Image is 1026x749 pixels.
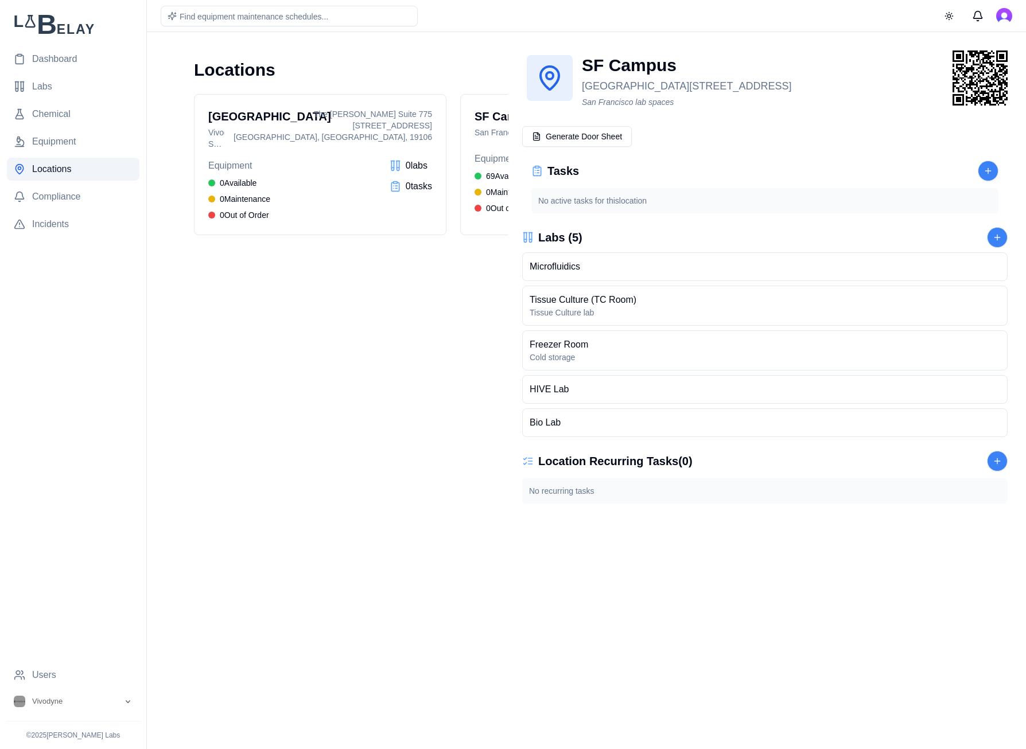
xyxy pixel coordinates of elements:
[406,159,427,173] span: 0 lab s
[208,159,270,173] span: Equipment
[406,180,432,193] span: 0 task s
[14,696,25,707] img: Vivodyne
[486,202,535,214] span: 0 Out of Order
[530,416,561,430] div: Bio Lab
[522,126,632,147] button: Generate Door Sheet
[531,188,998,213] div: No active tasks for this location
[475,108,605,124] h3: SF Campus
[486,170,527,182] span: 69 Available
[234,120,432,131] div: [STREET_ADDRESS]
[530,260,580,274] div: Microfluidics
[530,338,588,352] div: Freezer Room
[966,5,989,28] button: Messages
[538,229,582,245] h3: Labs ( 5 )
[987,227,1008,248] button: Add New Lab to this Location
[208,127,224,150] p: Vivodyne Space at The [GEOGRAPHIC_DATA] in [GEOGRAPHIC_DATA]
[978,161,998,181] button: Add New Task to this Lab
[475,127,605,138] p: San Francisco lab spaces
[996,8,1012,24] img: Lois Tolvinski
[522,478,1008,504] div: No recurring tasks
[939,6,959,26] button: Toggle theme
[7,691,139,712] button: Open organization switcher
[234,108,432,120] div: The [PERSON_NAME] Suite 775
[530,383,569,396] div: HIVE Lab
[32,135,76,149] span: Equipment
[220,177,256,189] span: 0 Available
[582,55,939,76] div: SF Campus
[582,78,939,94] div: [GEOGRAPHIC_DATA][STREET_ADDRESS]
[7,731,139,740] p: © 2025 [PERSON_NAME] Labs
[987,451,1008,471] button: Add New Task
[194,60,979,80] h1: Locations
[530,352,588,363] div: Cold storage
[32,80,52,93] span: Labs
[32,107,71,121] span: Chemical
[220,193,270,205] span: 0 Maintenance
[538,453,693,469] h3: Location Recurring Tasks ( 0 )
[582,96,939,108] div: San Francisco lab spaces
[32,190,80,204] span: Compliance
[32,696,63,707] span: Vivodyne
[530,293,636,307] div: Tissue Culture (TC Room)
[180,12,328,21] span: Find equipment maintenance schedules...
[32,217,69,231] span: Incidents
[234,131,432,143] div: [GEOGRAPHIC_DATA], [GEOGRAPHIC_DATA], 19106
[547,163,579,179] h3: Tasks
[522,50,943,112] div: Edit Location Details
[32,52,77,66] span: Dashboard
[32,668,56,682] span: Users
[996,8,1012,24] button: Open user button
[208,108,224,124] h3: [GEOGRAPHIC_DATA]
[220,209,269,221] span: 0 Out of Order
[7,14,139,34] img: Lab Belay Logo
[486,186,537,198] span: 0 Maintenance
[32,162,72,176] span: Locations
[530,307,636,318] div: Tissue Culture lab
[475,152,537,166] span: Equipment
